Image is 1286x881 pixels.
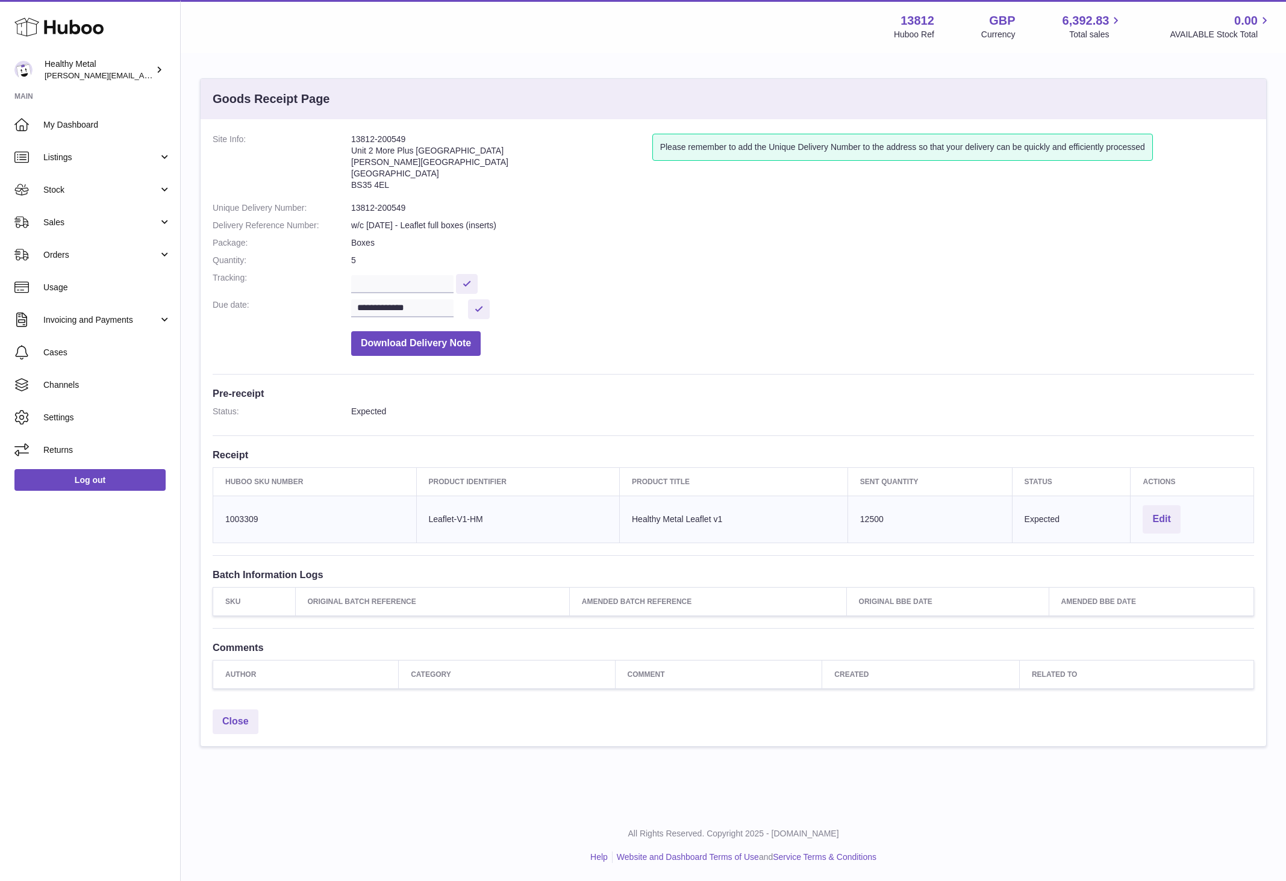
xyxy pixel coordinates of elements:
[190,828,1276,839] p: All Rights Reserved. Copyright 2025 - [DOMAIN_NAME]
[14,469,166,491] a: Log out
[1170,29,1272,40] span: AVAILABLE Stock Total
[351,220,1254,231] dd: w/c [DATE] - Leaflet full boxes (inserts)
[45,70,242,80] span: [PERSON_NAME][EMAIL_ADDRESS][DOMAIN_NAME]
[1063,13,1110,29] span: 6,392.83
[43,249,158,261] span: Orders
[213,237,351,249] dt: Package:
[43,282,171,293] span: Usage
[894,29,934,40] div: Huboo Ref
[213,587,296,615] th: SKU
[213,568,1254,581] h3: Batch Information Logs
[213,134,351,196] dt: Site Info:
[351,202,1254,214] dd: 13812-200549
[351,331,481,356] button: Download Delivery Note
[989,13,1015,29] strong: GBP
[620,467,848,496] th: Product title
[1069,29,1123,40] span: Total sales
[981,29,1016,40] div: Currency
[416,496,620,543] td: Leaflet-V1-HM
[213,220,351,231] dt: Delivery Reference Number:
[773,852,876,862] a: Service Terms & Conditions
[14,61,33,79] img: jose@healthy-metal.com
[846,587,1049,615] th: Original BBE Date
[1012,467,1131,496] th: Status
[213,255,351,266] dt: Quantity:
[213,202,351,214] dt: Unique Delivery Number:
[615,661,822,689] th: Comment
[43,314,158,326] span: Invoicing and Payments
[43,379,171,391] span: Channels
[1049,587,1254,615] th: Amended BBE Date
[351,134,652,196] address: 13812-200549 Unit 2 More Plus [GEOGRAPHIC_DATA] [PERSON_NAME][GEOGRAPHIC_DATA] [GEOGRAPHIC_DATA] ...
[213,387,1254,400] h3: Pre-receipt
[213,661,399,689] th: Author
[1063,13,1123,40] a: 6,392.83 Total sales
[43,184,158,196] span: Stock
[399,661,615,689] th: Category
[43,119,171,131] span: My Dashboard
[1234,13,1258,29] span: 0.00
[1012,496,1131,543] td: Expected
[1131,467,1254,496] th: Actions
[847,496,1012,543] td: 12500
[213,709,258,734] a: Close
[590,852,608,862] a: Help
[351,255,1254,266] dd: 5
[43,152,158,163] span: Listings
[213,641,1254,654] h3: Comments
[43,444,171,456] span: Returns
[45,58,153,81] div: Healthy Metal
[822,661,1020,689] th: Created
[213,496,417,543] td: 1003309
[1143,505,1180,534] button: Edit
[901,13,934,29] strong: 13812
[295,587,569,615] th: Original Batch Reference
[847,467,1012,496] th: Sent Quantity
[213,91,330,107] h3: Goods Receipt Page
[43,412,171,423] span: Settings
[351,237,1254,249] dd: Boxes
[620,496,848,543] td: Healthy Metal Leaflet v1
[1170,13,1272,40] a: 0.00 AVAILABLE Stock Total
[351,406,1254,417] dd: Expected
[43,347,171,358] span: Cases
[652,134,1153,161] div: Please remember to add the Unique Delivery Number to the address so that your delivery can be qui...
[213,272,351,293] dt: Tracking:
[617,852,759,862] a: Website and Dashboard Terms of Use
[213,448,1254,461] h3: Receipt
[43,217,158,228] span: Sales
[213,406,351,417] dt: Status:
[613,851,876,863] li: and
[213,467,417,496] th: Huboo SKU Number
[213,299,351,319] dt: Due date:
[1019,661,1253,689] th: Related to
[416,467,620,496] th: Product Identifier
[569,587,846,615] th: Amended Batch Reference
